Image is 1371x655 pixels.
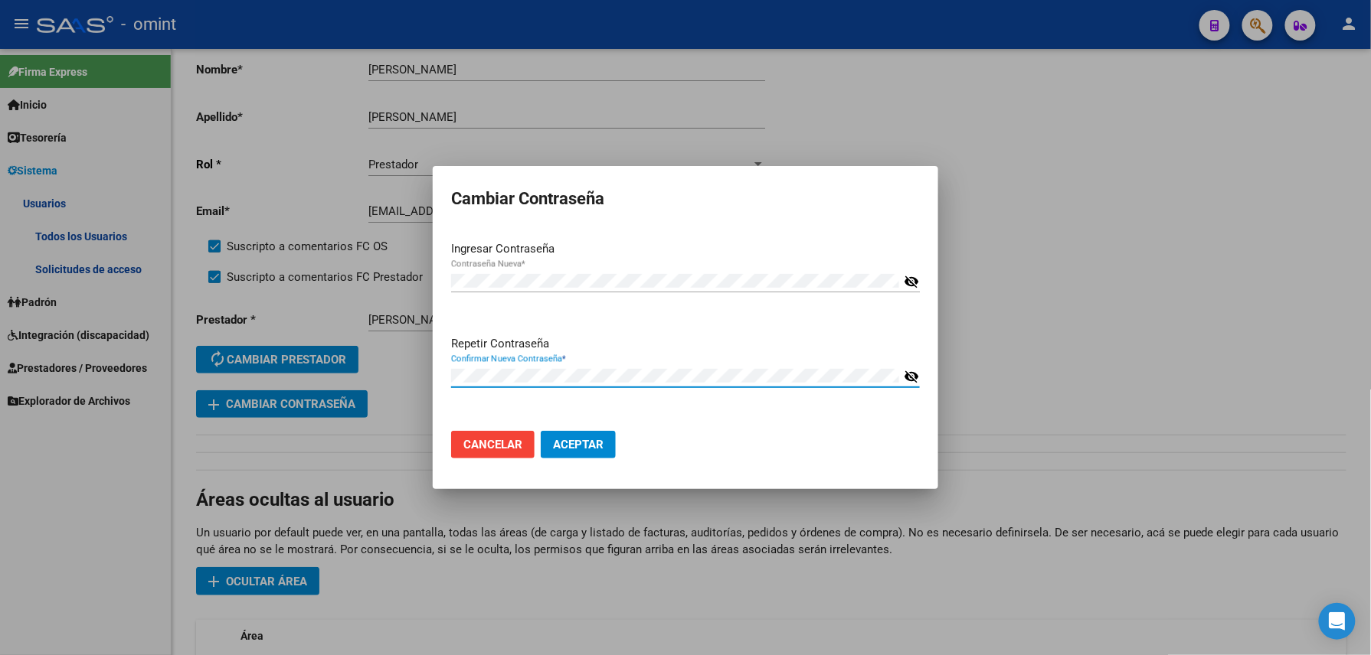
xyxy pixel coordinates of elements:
button: Cancelar [451,431,535,458]
p: Ingresar Contraseña [451,240,920,258]
span: Aceptar [553,438,604,451]
mat-icon: visibility_off [904,272,919,291]
div: Open Intercom Messenger [1319,603,1356,640]
mat-icon: visibility_off [904,367,919,386]
span: Cancelar [463,438,522,451]
p: Repetir Contraseña [451,335,920,353]
button: Aceptar [541,431,616,458]
h2: Cambiar Contraseña [451,184,920,213]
